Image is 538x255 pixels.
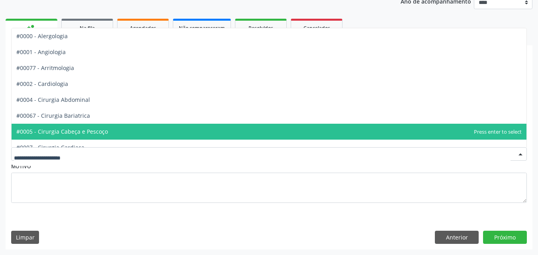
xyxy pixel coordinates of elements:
[11,231,39,244] button: Limpar
[16,112,90,119] span: #00067 - Cirurgia Bariatrica
[16,80,68,88] span: #0002 - Cardiologia
[80,25,95,31] span: Na fila
[248,25,273,31] span: Resolvidos
[16,144,84,151] span: #0007 - Cirurgia Cardiaca
[16,128,108,135] span: #0005 - Cirurgia Cabeça e Pescoço
[303,25,330,31] span: Cancelados
[16,64,74,72] span: #00077 - Arritmologia
[130,25,156,31] span: Agendados
[16,32,68,40] span: #0000 - Alergologia
[27,23,36,32] div: person_add
[435,231,479,244] button: Anterior
[11,161,31,173] label: Motivo
[179,25,225,31] span: Não compareceram
[483,231,527,244] button: Próximo
[16,48,66,56] span: #0001 - Angiologia
[16,96,90,103] span: #0004 - Cirurgia Abdominal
